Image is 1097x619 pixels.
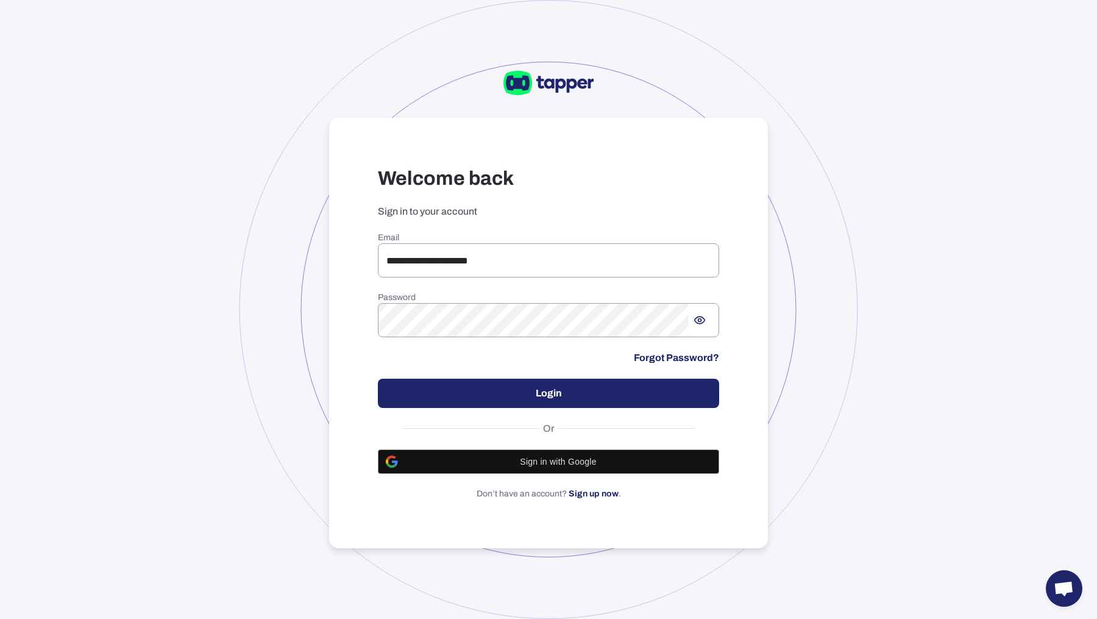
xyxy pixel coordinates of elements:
[540,423,558,435] span: Or
[378,166,719,191] h3: Welcome back
[378,206,719,218] p: Sign in to your account
[378,449,719,474] button: Sign in with Google
[378,232,719,243] h6: Email
[1046,570,1082,607] div: Open chat
[378,292,719,303] h6: Password
[634,352,719,364] a: Forgot Password?
[689,309,711,331] button: Show password
[569,489,619,498] a: Sign up now
[405,457,711,467] span: Sign in with Google
[378,379,719,408] button: Login
[378,488,719,499] p: Don’t have an account? .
